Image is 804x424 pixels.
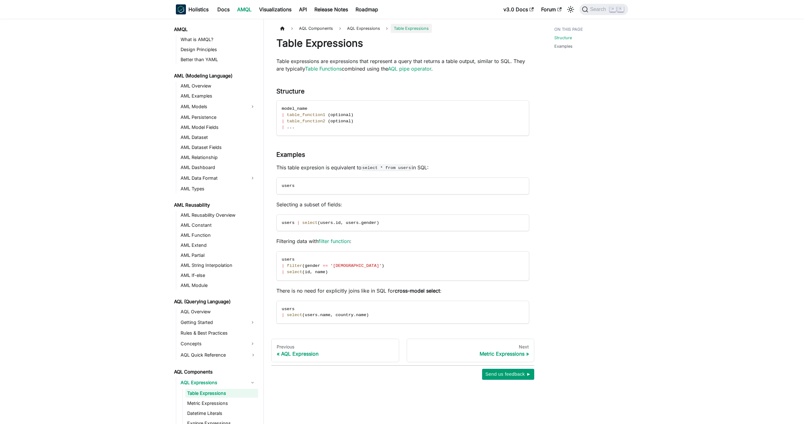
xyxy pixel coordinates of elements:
[287,313,302,317] span: select
[179,261,258,270] a: AML String Interpolation
[566,4,576,14] button: Switch between dark and light mode (currently light mode)
[185,399,258,408] a: Metric Expressions
[282,106,307,111] span: model_name
[179,251,258,260] a: AML Partial
[395,288,440,294] strong: cross-model select
[179,35,258,44] a: What is AMQL?
[361,220,377,225] span: gender
[330,313,333,317] span: ,
[325,270,328,274] span: )
[170,19,264,424] nav: Docs sidebar
[482,369,534,379] button: Send us feedback ►
[282,220,295,225] span: users
[179,271,258,280] a: AML If-else
[302,313,305,317] span: (
[282,113,284,117] span: |
[554,43,573,49] a: Examples
[276,57,529,72] p: Table expressions are expressions that represent a query that returns a table output, similar to ...
[320,313,330,317] span: name
[333,220,335,225] span: .
[352,4,382,14] a: Roadmap
[179,211,258,220] a: AML Reusability Overview
[354,313,356,317] span: .
[554,35,572,41] a: Structure
[179,231,258,240] a: AML Function
[282,257,295,262] span: users
[282,270,284,274] span: |
[185,389,258,398] a: Table Expressions
[344,24,383,33] a: AQL Expressions
[328,113,330,117] span: (
[347,26,380,31] span: AQL Expressions
[328,119,330,124] span: (
[320,220,333,225] span: users
[391,24,432,33] span: Table Expressions
[179,184,258,193] a: AML Types
[179,143,258,152] a: AML Dataset Fields
[315,270,325,274] span: name
[255,4,295,14] a: Visualizations
[276,151,529,159] h3: Examples
[588,7,610,12] span: Search
[179,281,258,290] a: AML Module
[351,113,353,117] span: )
[179,378,247,388] a: AQL Expressions
[311,4,352,14] a: Release Notes
[287,263,302,268] span: filter
[271,339,534,363] nav: Docs pages
[282,313,284,317] span: |
[610,6,616,12] kbd: ⌘
[271,339,399,363] a: PreviousAQL Expression
[179,339,247,349] a: Concepts
[305,263,320,268] span: gender
[179,221,258,230] a: AML Constant
[179,317,247,327] a: Getting Started
[247,378,258,388] button: Collapse sidebar category 'AQL Expressions'
[341,220,343,225] span: ,
[282,307,295,311] span: users
[277,351,394,357] div: AQL Expression
[282,125,284,130] span: |
[172,72,258,80] a: AML (Modeling Language)
[172,25,258,34] a: AMQL
[302,263,305,268] span: (
[247,173,258,183] button: Expand sidebar category 'AML Data Format'
[277,344,394,350] div: Previous
[172,368,258,376] a: AQL Components
[185,409,258,418] a: Datetime Literals
[276,164,529,171] p: This table expresion is equivalent to in SQL:
[335,220,340,225] span: id
[579,4,628,15] button: Search (Command+K)
[335,313,353,317] span: country
[323,263,328,268] span: ==
[305,66,342,72] a: Table Functions
[179,307,258,316] a: AQL Overview
[382,263,384,268] span: )
[179,92,258,100] a: AML Examples
[214,4,233,14] a: Docs
[282,119,284,124] span: |
[276,24,288,33] a: Home page
[179,350,258,360] a: AQL Quick Reference
[172,201,258,209] a: AML Reusability
[172,297,258,306] a: AQL (Querying Language)
[276,237,529,245] p: Filtering data with :
[485,370,531,378] span: Send us feedback ►
[179,329,258,337] a: Rules & Best Practices
[537,4,565,14] a: Forum
[361,165,412,171] code: select * from users
[318,238,350,244] a: filter function
[318,313,320,317] span: .
[292,125,295,130] span: .
[388,66,431,72] a: AQL pipe operator
[330,119,351,124] span: optional
[377,220,379,225] span: )
[412,344,529,350] div: Next
[282,263,284,268] span: |
[276,201,529,208] p: Selecting a subset of fields:
[188,6,209,13] b: Holistics
[287,270,302,274] span: select
[179,133,258,142] a: AML Dataset
[305,270,310,274] span: id
[366,313,369,317] span: )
